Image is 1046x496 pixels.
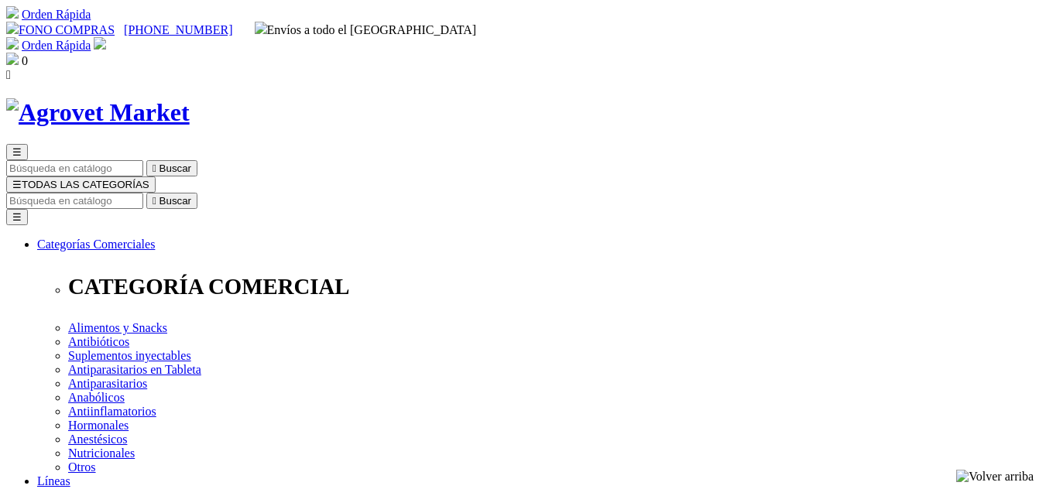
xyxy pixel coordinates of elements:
[6,176,156,193] button: ☰TODAS LAS CATEGORÍAS
[6,22,19,34] img: phone.svg
[68,391,125,404] a: Anabólicos
[94,37,106,50] img: user.svg
[22,8,91,21] a: Orden Rápida
[68,363,201,376] a: Antiparasitarios en Tableta
[22,39,91,52] a: Orden Rápida
[956,470,1034,484] img: Volver arriba
[12,146,22,158] span: ☰
[6,193,143,209] input: Buscar
[6,23,115,36] a: FONO COMPRAS
[6,53,19,65] img: shopping-bag.svg
[68,419,129,432] a: Hormonales
[159,195,191,207] span: Buscar
[6,209,28,225] button: ☰
[146,160,197,176] button:  Buscar
[68,274,1040,299] p: CATEGORÍA COMERCIAL
[68,433,127,446] a: Anestésicos
[22,54,28,67] span: 0
[153,162,156,174] i: 
[37,474,70,487] a: Líneas
[68,349,191,362] a: Suplementos inyectables
[6,68,11,81] i: 
[37,238,155,251] a: Categorías Comerciales
[159,162,191,174] span: Buscar
[6,98,190,127] img: Agrovet Market
[6,37,19,50] img: shopping-cart.svg
[68,460,96,474] a: Otros
[68,335,129,348] a: Antibióticos
[124,23,232,36] a: [PHONE_NUMBER]
[68,446,135,460] a: Nutricionales
[255,22,267,34] img: delivery-truck.svg
[6,144,28,160] button: ☰
[153,195,156,207] i: 
[12,179,22,190] span: ☰
[146,193,197,209] button:  Buscar
[68,405,156,418] a: Antiinflamatorios
[6,6,19,19] img: shopping-cart.svg
[6,160,143,176] input: Buscar
[94,39,106,52] a: Acceda a su cuenta de cliente
[68,321,167,334] a: Alimentos y Snacks
[68,377,147,390] a: Antiparasitarios
[255,23,477,36] span: Envíos a todo el [GEOGRAPHIC_DATA]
